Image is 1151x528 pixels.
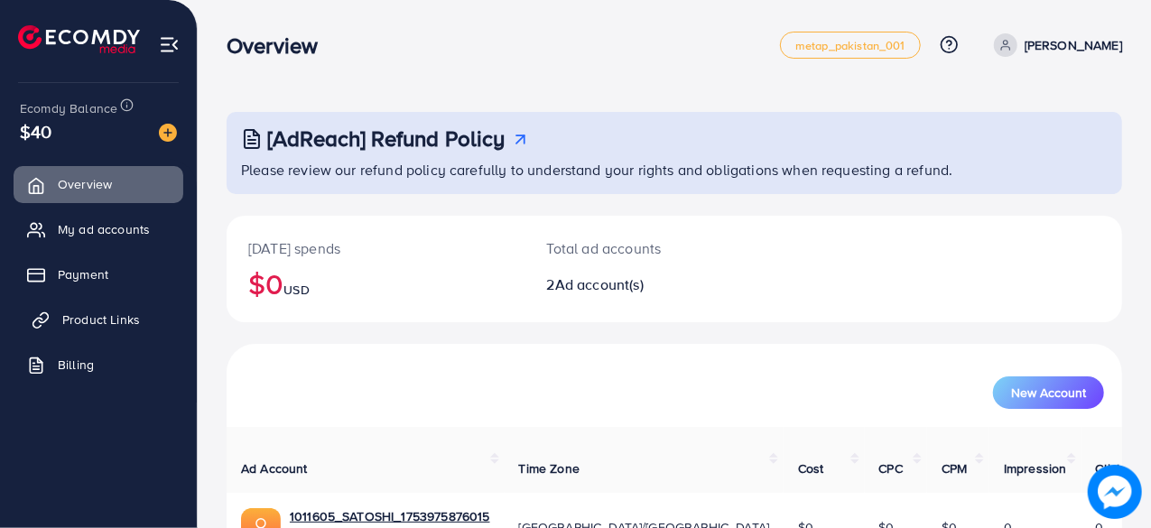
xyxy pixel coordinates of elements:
[547,237,728,259] p: Total ad accounts
[159,34,180,55] img: menu
[248,237,504,259] p: [DATE] spends
[1025,34,1122,56] p: [PERSON_NAME]
[20,118,51,144] span: $40
[780,32,921,59] a: metap_pakistan_001
[241,159,1111,181] p: Please review our refund policy carefully to understand your rights and obligations when requesti...
[14,347,183,383] a: Billing
[795,40,905,51] span: metap_pakistan_001
[248,266,504,301] h2: $0
[290,507,490,525] a: 1011605_SATOSHI_1753975876015
[62,310,140,329] span: Product Links
[18,25,140,53] img: logo
[1011,386,1086,399] span: New Account
[798,459,824,477] span: Cost
[942,459,967,477] span: CPM
[227,32,332,59] h3: Overview
[519,459,580,477] span: Time Zone
[283,281,309,299] span: USD
[58,220,150,238] span: My ad accounts
[14,166,183,202] a: Overview
[14,211,183,247] a: My ad accounts
[58,175,112,193] span: Overview
[58,265,108,283] span: Payment
[159,124,177,142] img: image
[14,301,183,338] a: Product Links
[555,274,644,294] span: Ad account(s)
[14,256,183,292] a: Payment
[1004,459,1067,477] span: Impression
[993,376,1104,409] button: New Account
[267,125,506,152] h3: [AdReach] Refund Policy
[241,459,308,477] span: Ad Account
[20,99,117,117] span: Ecomdy Balance
[879,459,903,477] span: CPC
[547,276,728,293] h2: 2
[1088,465,1142,519] img: image
[987,33,1122,57] a: [PERSON_NAME]
[1096,459,1130,477] span: Clicks
[58,356,94,374] span: Billing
